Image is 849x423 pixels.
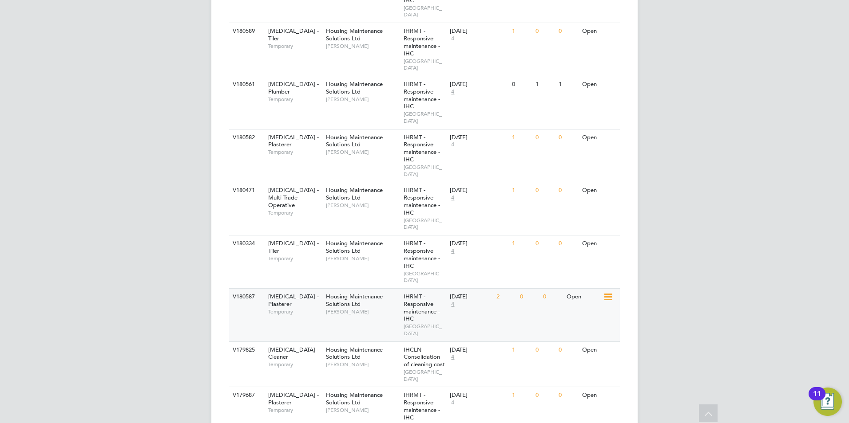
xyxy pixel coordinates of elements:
div: 1 [510,23,533,39]
span: [MEDICAL_DATA] - Plasterer [268,391,319,406]
span: [MEDICAL_DATA] - Cleaner [268,346,319,361]
div: 1 [510,129,533,146]
span: [PERSON_NAME] [326,202,399,209]
span: 4 [450,247,456,255]
span: [GEOGRAPHIC_DATA] [404,217,446,231]
span: Housing Maintenance Solutions Ltd [326,186,383,201]
span: [PERSON_NAME] [326,308,399,315]
div: 0 [510,76,533,93]
span: [MEDICAL_DATA] - Multi Trade Operative [268,186,319,209]
div: V179687 [230,387,262,403]
div: [DATE] [450,187,508,194]
span: IHRMT - Responsive maintenance - IHC [404,293,440,323]
span: [PERSON_NAME] [326,361,399,368]
span: Temporary [268,43,321,50]
span: 4 [450,88,456,96]
div: V180334 [230,235,262,252]
div: V180587 [230,289,262,305]
span: [MEDICAL_DATA] - Tiler [268,239,319,255]
div: 0 [556,129,579,146]
span: Housing Maintenance Solutions Ltd [326,346,383,361]
div: V180561 [230,76,262,93]
span: IHRMT - Responsive maintenance - IHC [404,239,440,270]
span: Housing Maintenance Solutions Ltd [326,27,383,42]
div: [DATE] [450,134,508,141]
span: [GEOGRAPHIC_DATA] [404,164,446,177]
span: [PERSON_NAME] [326,407,399,414]
span: Temporary [268,407,321,414]
span: [GEOGRAPHIC_DATA] [404,368,446,382]
span: Temporary [268,209,321,216]
div: 0 [556,235,579,252]
span: [MEDICAL_DATA] - Plasterer [268,293,319,308]
span: 4 [450,301,456,308]
div: 1 [556,76,579,93]
div: 1 [510,182,533,199]
div: 1 [510,235,533,252]
div: V179825 [230,342,262,358]
div: Open [580,76,619,93]
span: [MEDICAL_DATA] - Plumber [268,80,319,95]
span: Temporary [268,149,321,156]
div: 0 [541,289,564,305]
div: Open [564,289,603,305]
span: [GEOGRAPHIC_DATA] [404,58,446,71]
div: 0 [556,342,579,358]
span: 4 [450,141,456,149]
div: 1 [510,342,533,358]
span: [MEDICAL_DATA] - Tiler [268,27,319,42]
span: IHRMT - Responsive maintenance - IHC [404,391,440,421]
div: 0 [556,387,579,403]
span: Housing Maintenance Solutions Ltd [326,391,383,406]
div: Open [580,129,619,146]
div: 2 [494,289,517,305]
span: [MEDICAL_DATA] - Plasterer [268,133,319,149]
span: [GEOGRAPHIC_DATA] [404,323,446,337]
div: 0 [556,182,579,199]
div: [DATE] [450,293,492,301]
span: Housing Maintenance Solutions Ltd [326,239,383,255]
span: Temporary [268,361,321,368]
div: 0 [533,129,556,146]
span: IHRMT - Responsive maintenance - IHC [404,27,440,57]
div: [DATE] [450,27,508,35]
span: 4 [450,399,456,407]
span: [GEOGRAPHIC_DATA] [404,110,446,124]
span: [PERSON_NAME] [326,96,399,103]
div: 0 [518,289,541,305]
span: Housing Maintenance Solutions Ltd [326,80,383,95]
span: [GEOGRAPHIC_DATA] [404,270,446,284]
div: [DATE] [450,240,508,247]
div: 0 [533,182,556,199]
div: 0 [533,235,556,252]
div: 1 [533,76,556,93]
span: Temporary [268,255,321,262]
span: IHCLN - Consolidation of cleaning cost [404,346,445,368]
div: V180471 [230,182,262,199]
span: 4 [450,35,456,43]
div: V180589 [230,23,262,39]
div: [DATE] [450,81,508,88]
span: Housing Maintenance Solutions Ltd [326,133,383,149]
div: 0 [533,387,556,403]
div: 0 [533,23,556,39]
div: 11 [813,394,821,405]
span: [PERSON_NAME] [326,149,399,156]
div: 0 [556,23,579,39]
span: [PERSON_NAME] [326,255,399,262]
div: V180582 [230,129,262,146]
button: Open Resource Center, 11 new notifications [813,388,842,416]
span: Housing Maintenance Solutions Ltd [326,293,383,308]
div: Open [580,387,619,403]
span: Temporary [268,308,321,315]
div: 1 [510,387,533,403]
div: [DATE] [450,392,508,399]
div: [DATE] [450,346,508,354]
span: 4 [450,194,456,202]
span: [GEOGRAPHIC_DATA] [404,4,446,18]
div: 0 [533,342,556,358]
span: IHRMT - Responsive maintenance - IHC [404,80,440,110]
div: Open [580,182,619,199]
span: [PERSON_NAME] [326,43,399,50]
span: IHRMT - Responsive maintenance - IHC [404,186,440,216]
